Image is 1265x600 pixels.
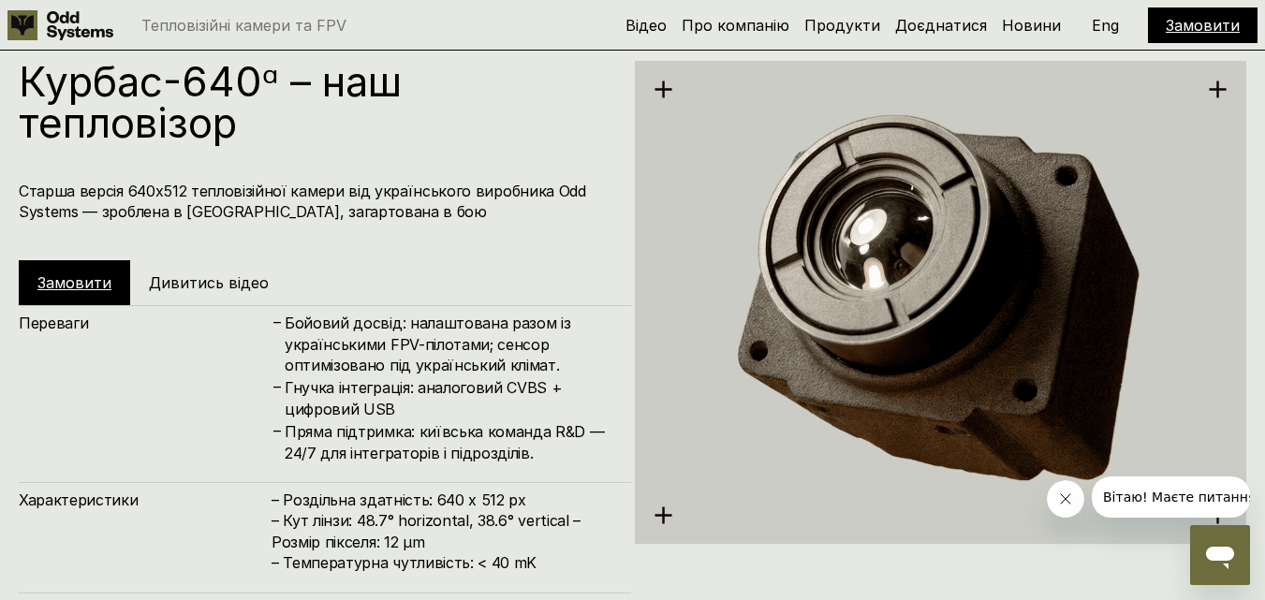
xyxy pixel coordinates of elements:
span: Вітаю! Маєте питання? [11,13,171,28]
h4: – [273,420,281,441]
a: Продукти [804,16,880,35]
h4: Гнучка інтеграція: аналоговий CVBS + цифровий USB [285,377,612,419]
h4: Переваги [19,313,272,333]
a: Замовити [1166,16,1240,35]
h4: Пряма підтримка: київська команда R&D — 24/7 для інтеграторів і підрозділів. [285,421,612,463]
h4: Старша версія 640х512 тепловізійної камери від українського виробника Odd Systems — зроблена в [G... [19,181,612,223]
h1: Курбас-640ᵅ – наш тепловізор [19,61,612,143]
p: Eng [1092,18,1119,33]
iframe: Закрити повідомлення [1047,480,1084,518]
h5: Дивитись відео [149,272,269,293]
h4: – [273,312,281,332]
p: Тепловізійні камери та FPV [141,18,346,33]
iframe: Кнопка для запуску вікна повідомлень [1190,525,1250,585]
h4: – [273,376,281,397]
a: Доєднатися [895,16,987,35]
h4: – Роздільна здатність: 640 x 512 px – Кут лінзи: 48.7° horizontal, 38.6° vertical – Розмір піксел... [272,490,612,574]
h4: Характеристики [19,490,272,510]
a: Замовити [37,273,111,292]
a: Про компанію [682,16,789,35]
iframe: Повідомлення від компанії [1092,476,1250,518]
a: Відео [625,16,667,35]
a: Новини [1002,16,1061,35]
h4: Бойовий досвід: налаштована разом із українськими FPV-пілотами; сенсор оптимізовано під українськ... [285,313,612,375]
